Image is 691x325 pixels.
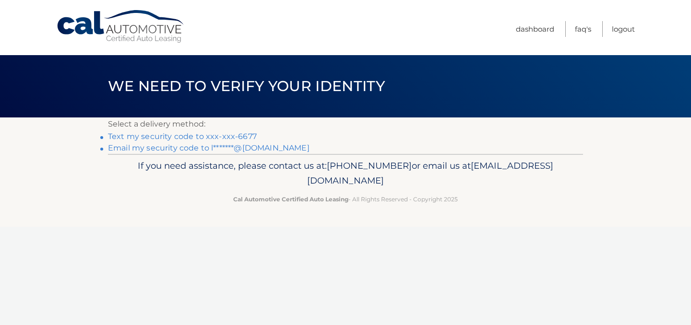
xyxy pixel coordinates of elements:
[56,10,186,44] a: Cal Automotive
[612,21,635,37] a: Logout
[233,196,348,203] strong: Cal Automotive Certified Auto Leasing
[114,194,577,204] p: - All Rights Reserved - Copyright 2025
[327,160,412,171] span: [PHONE_NUMBER]
[516,21,554,37] a: Dashboard
[108,132,257,141] a: Text my security code to xxx-xxx-6677
[108,143,310,152] a: Email my security code to l*******@[DOMAIN_NAME]
[114,158,577,189] p: If you need assistance, please contact us at: or email us at
[108,77,385,95] span: We need to verify your identity
[575,21,591,37] a: FAQ's
[108,117,583,131] p: Select a delivery method:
